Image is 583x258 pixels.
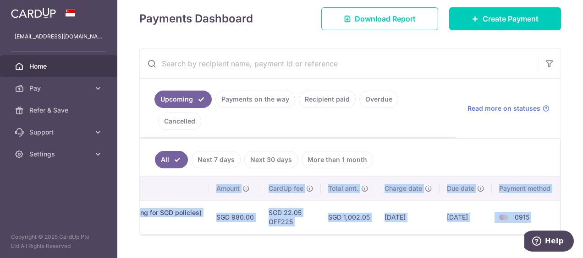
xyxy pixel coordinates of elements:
td: [DATE] [440,200,492,234]
a: Create Payment [449,7,561,30]
a: Next 7 days [192,151,241,168]
span: CardUp fee [269,184,303,193]
a: Next 30 days [244,151,298,168]
span: Download Report [355,13,416,24]
a: Upcoming [154,91,212,108]
td: [DATE] [377,200,440,234]
span: Charge date [385,184,422,193]
h4: Payments Dashboard [139,11,253,27]
span: Refer & Save [29,106,90,115]
td: SGD 1,002.05 [321,200,377,234]
a: Overdue [359,91,398,108]
iframe: Opens a widget where you can find more information [524,231,574,253]
span: Read more on statuses [467,104,540,113]
th: Payment method [492,177,561,200]
span: Home [29,62,90,71]
span: Due date [447,184,474,193]
a: Cancelled [158,113,201,130]
span: Pay [29,84,90,93]
span: Support [29,128,90,137]
a: Payments on the way [215,91,295,108]
td: SGD 980.00 [209,200,261,234]
span: Total amt. [328,184,358,193]
a: Read more on statuses [467,104,550,113]
a: Recipient paid [299,91,356,108]
img: Bank Card [495,212,513,223]
a: More than 1 month [302,151,373,168]
a: Download Report [321,7,438,30]
img: CardUp [11,7,56,18]
td: SGD 22.05 OFF225 [261,200,321,234]
span: Amount [216,184,240,193]
input: Search by recipient name, payment id or reference [140,49,539,78]
span: Create Payment [483,13,539,24]
span: Settings [29,150,90,159]
span: 0915 [515,213,529,221]
a: All [155,151,188,168]
p: [EMAIL_ADDRESS][DOMAIN_NAME] [15,32,103,41]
